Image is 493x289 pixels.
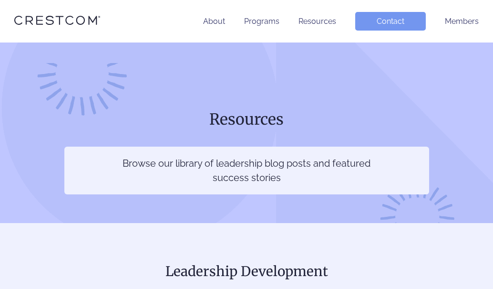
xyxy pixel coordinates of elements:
[14,261,479,281] h2: Leadership Development
[122,156,371,185] p: Browse our library of leadership blog posts and featured success stories
[244,17,279,26] a: Programs
[298,17,336,26] a: Resources
[445,17,479,26] a: Members
[203,17,225,26] a: About
[64,109,429,129] h1: Resources
[355,12,426,31] a: Contact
